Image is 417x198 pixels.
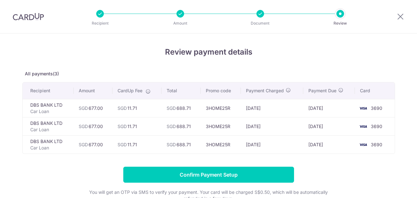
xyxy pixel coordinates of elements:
p: Amount [157,20,204,27]
td: 677.00 [74,117,113,135]
span: 3690 [371,124,382,129]
td: [DATE] [303,99,355,117]
td: 3HOME25R [201,135,241,154]
span: SGD [118,105,127,111]
td: 11.71 [112,117,162,135]
span: 3690 [371,105,382,111]
img: <span class="translation_missing" title="translation missing: en.account_steps.new_confirm_form.b... [357,141,370,148]
td: [DATE] [303,117,355,135]
span: SGD [118,124,127,129]
img: CardUp [13,13,44,20]
td: 677.00 [74,135,113,154]
td: 11.71 [112,135,162,154]
td: 688.71 [162,117,201,135]
p: All payments(3) [22,71,395,77]
input: Confirm Payment Setup [123,167,294,183]
td: 688.71 [162,135,201,154]
td: DBS BANK LTD [23,117,74,135]
p: Car Loan [30,145,68,151]
p: Recipient [76,20,124,27]
td: 677.00 [74,99,113,117]
td: [DATE] [241,99,303,117]
th: Card [355,82,395,99]
th: Amount [74,82,113,99]
h4: Review payment details [22,46,395,58]
img: <span class="translation_missing" title="translation missing: en.account_steps.new_confirm_form.b... [357,123,370,130]
p: Document [237,20,284,27]
td: [DATE] [303,135,355,154]
span: SGD [167,105,176,111]
td: 3HOME25R [201,99,241,117]
span: SGD [79,142,88,147]
td: 3HOME25R [201,117,241,135]
img: <span class="translation_missing" title="translation missing: en.account_steps.new_confirm_form.b... [357,104,370,112]
p: Car Loan [30,108,68,115]
td: [DATE] [241,135,303,154]
td: [DATE] [241,117,303,135]
span: SGD [167,142,176,147]
span: 3690 [371,142,382,147]
span: SGD [79,105,88,111]
span: CardUp Fee [118,88,142,94]
p: Car Loan [30,126,68,133]
th: Promo code [201,82,241,99]
span: SGD [167,124,176,129]
th: Recipient [23,82,74,99]
td: 688.71 [162,99,201,117]
span: Payment Charged [246,88,284,94]
p: Review [317,20,364,27]
td: DBS BANK LTD [23,135,74,154]
td: DBS BANK LTD [23,99,74,117]
span: SGD [79,124,88,129]
span: Payment Due [308,88,336,94]
span: SGD [118,142,127,147]
td: 11.71 [112,99,162,117]
th: Total [162,82,201,99]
